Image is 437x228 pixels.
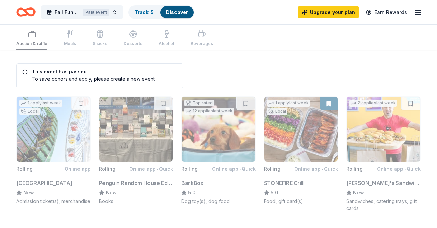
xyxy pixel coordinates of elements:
[128,5,194,19] button: Track· 5Discover
[41,5,123,19] button: Fall FundraiserPast event
[346,96,421,212] button: Image for Ike's Sandwiches2 applieslast weekRollingOnline app•Quick[PERSON_NAME]'s SandwichesNewS...
[16,4,36,20] a: Home
[22,69,156,74] h5: This event has passed
[181,96,256,205] button: Image for BarkBoxTop rated12 applieslast weekRollingOnline app•QuickBarkBox5.0Dog toy(s), dog food
[166,9,188,15] a: Discover
[99,96,173,205] button: Image for Penguin Random House EducationRollingOnline app•QuickPenguin Random House EducationNewB...
[298,6,359,18] a: Upgrade your plan
[83,9,109,16] div: Past event
[135,9,154,15] a: Track· 5
[22,75,156,82] div: To save donors and apply, please create a new event.
[55,8,80,16] span: Fall Fundraiser
[362,6,411,18] a: Earn Rewards
[264,96,338,205] button: Image for STONEFIRE Grill1 applylast weekLocalRollingOnline app•QuickSTONEFIRE Grill5.0Food, gift...
[16,96,91,205] button: Image for Pacific Park1 applylast weekLocalRollingOnline app[GEOGRAPHIC_DATA]NewAdmission ticket(...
